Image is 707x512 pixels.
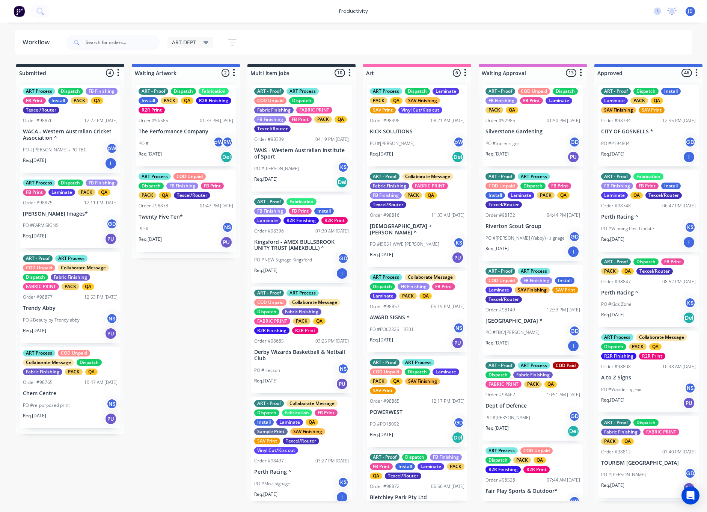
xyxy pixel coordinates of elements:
[398,107,442,113] div: Vinyl Cut/Kiss cut
[485,173,515,180] div: ART - Proof
[548,183,571,189] div: FB Print
[139,117,168,124] div: Order #96585
[336,267,348,279] div: I
[661,88,681,95] div: Install
[485,201,522,208] div: Texcel/Router
[251,85,352,192] div: ART - ProofART ProcessCOD UnpaidDispatchFabric FinishingFABRIC PRINTFB FinishingFB PrintPACKQATex...
[485,287,512,293] div: Laminate
[370,283,395,290] div: Dispatch
[404,192,422,199] div: PACK
[139,151,162,157] p: Req. [DATE]
[20,347,121,428] div: ART ProcessCOD UnpaidCollaborate MessageDispatchFabric FinishingPACKQAOrder #9876510:47 AM [DATE]...
[485,318,580,324] p: [GEOGRAPHIC_DATA] *
[636,183,659,189] div: FB Print
[48,97,68,104] div: Install
[453,322,464,334] div: NS
[485,88,515,95] div: ART - Proof
[251,287,352,393] div: ART - ProofART ProcessCOD UnpaidCollaborate MessageDispatchFabric FinishingFABRIC PRINTPACKQAR2R ...
[485,151,509,157] p: Req. [DATE]
[485,362,515,369] div: ART - Proof
[485,277,518,284] div: COD Unpaid
[315,338,349,344] div: 03:25 PM [DATE]
[78,189,95,196] div: PACK
[569,325,580,337] div: GD
[601,140,630,147] p: PO #P194804
[405,97,440,104] div: SAV Finishing
[289,208,312,214] div: FB Print
[367,356,467,447] div: ART - ProofART ProcessCOD UnpaidDispatchLaminatePACKQASAV FinishingSAV PrintOrder #9886512:17 PM ...
[547,212,580,219] div: 04:44 PM [DATE]
[139,214,233,220] p: Twenty Five Ten*
[23,233,46,239] p: Req. [DATE]
[23,359,74,366] div: Collaborate Message
[139,97,158,104] div: Install
[485,329,540,336] p: PO #TBC/[PERSON_NAME]
[338,162,349,173] div: KS
[390,97,402,104] div: QA
[55,255,87,262] div: ART Process
[254,165,299,172] p: PO #[PERSON_NAME]
[139,183,164,189] div: Dispatch
[662,278,696,285] div: 08:52 PM [DATE]
[71,97,88,104] div: PACK
[23,180,55,186] div: ART Process
[506,107,518,113] div: QA
[567,340,579,352] div: I
[645,192,682,199] div: Texcel/Router
[630,97,648,104] div: PACK
[370,223,464,236] p: [DEMOGRAPHIC_DATA] + [PERSON_NAME] ^
[23,350,55,356] div: ART Process
[661,183,681,189] div: Install
[338,253,349,264] div: GD
[633,88,659,95] div: Dispatch
[370,212,399,219] div: Order #98816
[485,307,515,313] div: Order #98149
[159,192,171,199] div: QA
[105,328,117,340] div: PU
[630,192,643,199] div: QA
[23,117,53,124] div: Order #98876
[569,231,580,242] div: GD
[23,189,46,196] div: FB Print
[598,255,699,328] div: ART - ProofDispatchFB PrintPACKQATexcel/RouterOrder #9884708:52 PM [DATE]Perth Racing ^PO #Kids Z...
[688,8,693,15] span: JD
[553,88,578,95] div: Dispatch
[321,217,348,224] div: R2R Print
[139,140,149,147] p: PO #
[370,337,393,343] p: Req. [DATE]
[254,88,284,95] div: ART - Proof
[370,192,402,199] div: FB Finishing
[367,170,467,267] div: ART - ProofCollaborate MessageFabric FinishingFABRIC PRINTFB FinishingPACKQATexcel/RouterOrder #9...
[200,202,233,209] div: 01:47 PM [DATE]
[683,236,695,248] div: I
[196,97,231,104] div: R2R Finishing
[254,299,286,306] div: COD Unpaid
[315,228,349,234] div: 07:30 AM [DATE]
[106,143,118,154] div: pW
[547,117,580,124] div: 01:50 PM [DATE]
[289,97,314,104] div: Dispatch
[62,283,79,290] div: PACK
[23,199,53,206] div: Order #98875
[370,241,439,248] p: PO #J5051 WWE [PERSON_NAME]
[370,107,396,113] div: SAV Print
[23,88,55,95] div: ART Process
[508,192,534,199] div: Laminate
[518,268,550,275] div: ART Process
[518,88,550,95] div: COD Unpaid
[370,359,399,366] div: ART - Proof
[254,308,279,315] div: Dispatch
[601,301,632,308] p: PO #Kids Zone
[58,88,83,95] div: Dispatch
[23,283,59,290] div: FABRIC PRINT
[601,97,628,104] div: Laminate
[20,177,121,249] div: ART ProcessDispatchFB FinishingFB PrintLaminatePACKQAOrder #9887512:11 PM [DATE][PERSON_NAME] Ima...
[520,277,552,284] div: FB Finishing
[601,236,624,243] p: Req. [DATE]
[485,107,503,113] div: PACK
[433,88,459,95] div: Laminate
[136,85,236,166] div: ART - ProofDispatchFabricationInstallPACKQAR2R FinishingR2R PrintOrder #9658501:33 PM [DATE]The P...
[662,202,696,209] div: 06:47 PM [DATE]
[254,257,312,263] p: PO #NEW Signage Kingsford
[370,303,399,310] div: Order #98857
